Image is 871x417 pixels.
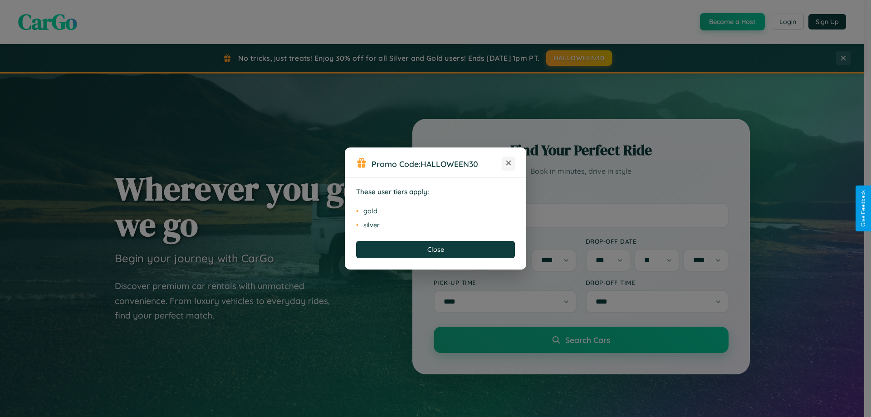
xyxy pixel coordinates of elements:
h3: Promo Code: [372,159,502,169]
b: HALLOWEEN30 [421,159,478,169]
div: Give Feedback [860,190,866,227]
strong: These user tiers apply: [356,187,429,196]
li: silver [356,218,515,232]
button: Close [356,241,515,258]
li: gold [356,204,515,218]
